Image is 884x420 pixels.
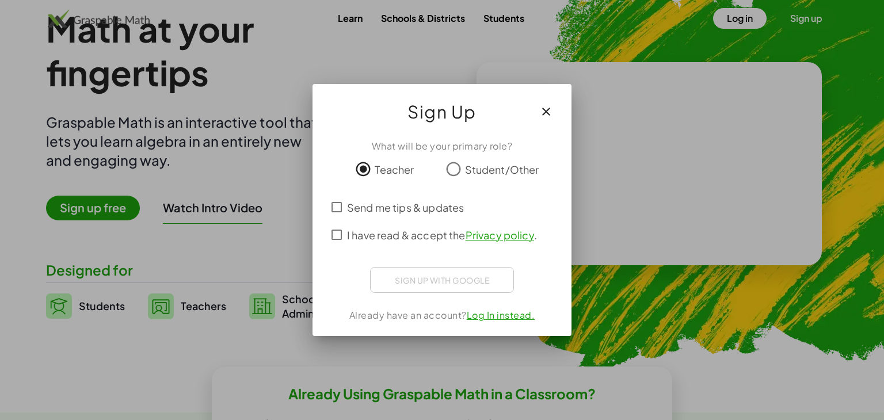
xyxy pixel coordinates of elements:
a: Privacy policy [466,228,534,242]
span: I have read & accept the . [347,227,537,243]
div: Already have an account? [326,308,558,322]
div: What will be your primary role? [326,139,558,153]
span: Sign Up [407,98,477,125]
span: Student/Other [465,162,539,177]
a: Log In instead. [467,309,535,321]
span: Send me tips & updates [347,200,464,215]
span: Teacher [375,162,414,177]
